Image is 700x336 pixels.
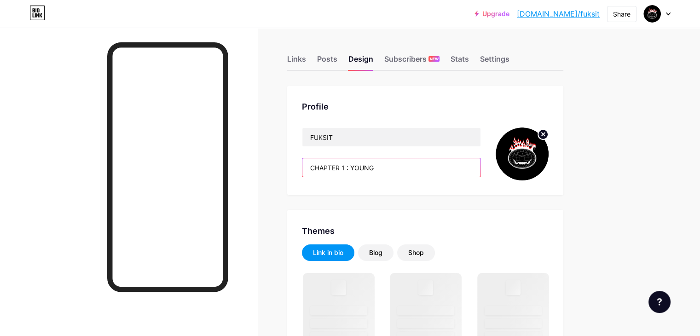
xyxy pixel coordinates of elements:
[348,53,373,70] div: Design
[317,53,337,70] div: Posts
[287,53,306,70] div: Links
[313,248,343,257] div: Link in bio
[451,53,469,70] div: Stats
[517,8,600,19] a: [DOMAIN_NAME]/fuksit
[369,248,382,257] div: Blog
[302,225,549,237] div: Themes
[480,53,509,70] div: Settings
[408,248,424,257] div: Shop
[302,128,480,146] input: Name
[302,100,549,113] div: Profile
[613,9,631,19] div: Share
[496,127,549,180] img: fuksit
[643,5,661,23] img: fuksit
[302,158,480,177] input: Bio
[430,56,439,62] span: NEW
[474,10,509,17] a: Upgrade
[384,53,440,70] div: Subscribers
